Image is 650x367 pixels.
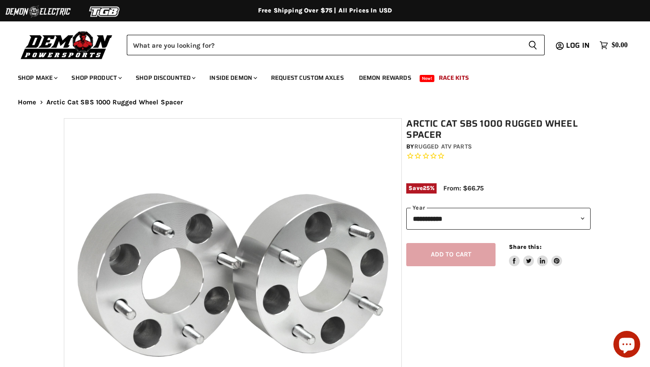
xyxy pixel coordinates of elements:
[129,69,201,87] a: Shop Discounted
[18,29,116,61] img: Demon Powersports
[127,35,521,55] input: Search
[406,183,437,193] span: Save %
[71,3,138,20] img: TGB Logo 2
[18,99,37,106] a: Home
[406,118,591,140] h1: Arctic Cat SBS 1000 Rugged Wheel Spacer
[509,243,562,267] aside: Share this:
[423,185,430,191] span: 25
[414,143,472,150] a: Rugged ATV Parts
[406,208,591,230] select: year
[611,331,643,360] inbox-online-store-chat: Shopify online store chat
[521,35,545,55] button: Search
[432,69,475,87] a: Race Kits
[264,69,350,87] a: Request Custom Axles
[443,184,484,192] span: From: $66.75
[65,69,127,87] a: Shop Product
[127,35,545,55] form: Product
[46,99,183,106] span: Arctic Cat SBS 1000 Rugged Wheel Spacer
[406,152,591,161] span: Rated 0.0 out of 5 stars 0 reviews
[612,41,628,49] span: $0.00
[203,69,262,87] a: Inside Demon
[11,65,625,87] ul: Main menu
[566,40,590,51] span: Log in
[11,69,63,87] a: Shop Make
[420,75,435,82] span: New!
[406,142,591,152] div: by
[595,39,632,52] a: $0.00
[562,41,595,49] a: Log in
[509,243,541,250] span: Share this:
[352,69,418,87] a: Demon Rewards
[4,3,71,20] img: Demon Electric Logo 2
